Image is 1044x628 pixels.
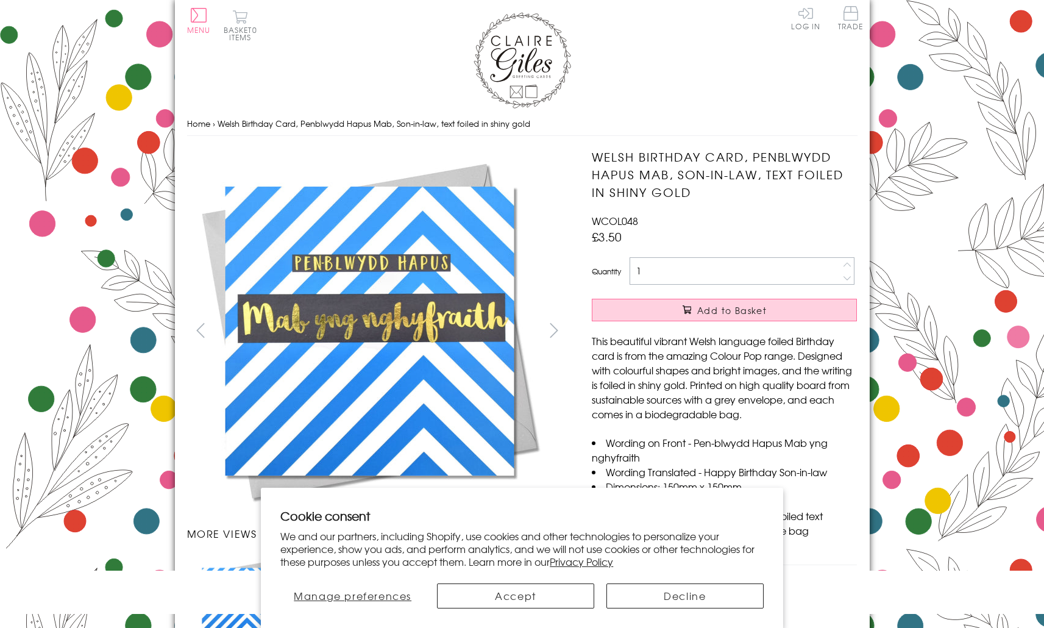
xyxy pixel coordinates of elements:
a: Home [187,118,210,129]
li: Wording Translated - Happy Birthday Son-in-law [592,465,857,479]
p: This beautiful vibrant Welsh language foiled Birthday card is from the amazing Colour Pop range. ... [592,334,857,421]
button: Add to Basket [592,299,857,321]
label: Quantity [592,266,621,277]
span: 0 items [229,24,257,43]
button: Decline [606,583,764,608]
img: Welsh Birthday Card, Penblwydd Hapus Mab, Son-in-law, text foiled in shiny gold [186,148,552,514]
span: Manage preferences [294,588,411,603]
li: Dimensions: 150mm x 150mm [592,479,857,494]
button: Manage preferences [280,583,425,608]
button: Menu [187,8,211,34]
button: prev [187,316,215,344]
img: Welsh Birthday Card, Penblwydd Hapus Mab, Son-in-law, text foiled in shiny gold [567,148,933,514]
span: WCOL048 [592,213,638,228]
a: Trade [838,6,864,32]
button: next [540,316,567,344]
button: Accept [437,583,594,608]
img: Claire Giles Greetings Cards [474,12,571,109]
a: Privacy Policy [550,554,613,569]
h3: More views [187,526,568,541]
nav: breadcrumbs [187,112,858,137]
p: We and our partners, including Shopify, use cookies and other technologies to personalize your ex... [280,530,764,568]
span: › [213,118,215,129]
a: Log In [791,6,820,30]
span: £3.50 [592,228,622,245]
span: Menu [187,24,211,35]
span: Welsh Birthday Card, Penblwydd Hapus Mab, Son-in-law, text foiled in shiny gold [218,118,530,129]
li: Wording on Front - Pen-blwydd Hapus Mab yng nghyfraith [592,435,857,465]
h1: Welsh Birthday Card, Penblwydd Hapus Mab, Son-in-law, text foiled in shiny gold [592,148,857,201]
span: Add to Basket [697,304,767,316]
span: Trade [838,6,864,30]
h2: Cookie consent [280,507,764,524]
button: Basket0 items [224,10,257,41]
